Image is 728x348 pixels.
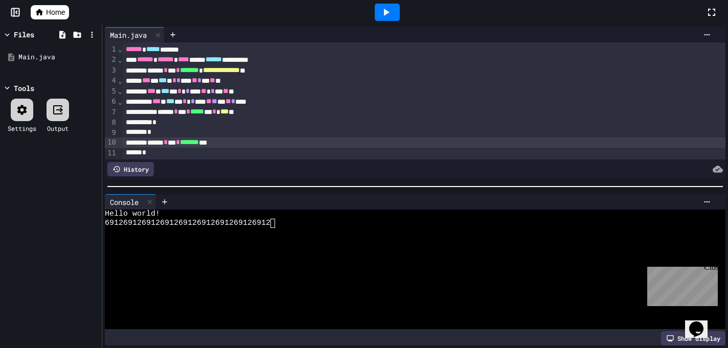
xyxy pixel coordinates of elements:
div: 4 [105,76,118,86]
div: 9 [105,128,118,138]
div: Tools [14,83,34,94]
div: 7 [105,107,118,118]
div: Settings [8,124,36,133]
div: 8 [105,118,118,128]
div: Console [105,194,156,210]
div: Main.java [105,27,165,42]
span: Fold line [118,87,123,95]
div: Main.java [105,30,152,40]
div: Show display [661,331,725,345]
div: 1 [105,44,118,55]
div: Chat with us now!Close [4,4,71,65]
div: 2 [105,55,118,65]
iframe: chat widget [685,307,718,338]
span: Fold line [118,77,123,85]
span: Hello world! [105,210,160,219]
iframe: chat widget [643,263,718,306]
div: 6 [105,97,118,107]
div: Main.java [18,52,98,62]
div: 11 [105,148,118,158]
div: 12 [105,158,118,169]
div: History [107,162,154,176]
span: 691269126912691269126912691269126912 [105,219,270,228]
div: 10 [105,137,118,148]
span: Fold line [118,98,123,106]
div: Output [47,124,69,133]
div: 3 [105,65,118,76]
a: Home [31,5,69,19]
div: 5 [105,86,118,97]
div: Files [14,29,34,40]
span: Fold line [118,56,123,64]
div: Console [105,197,144,207]
span: Fold line [118,45,123,53]
span: Home [46,7,65,17]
